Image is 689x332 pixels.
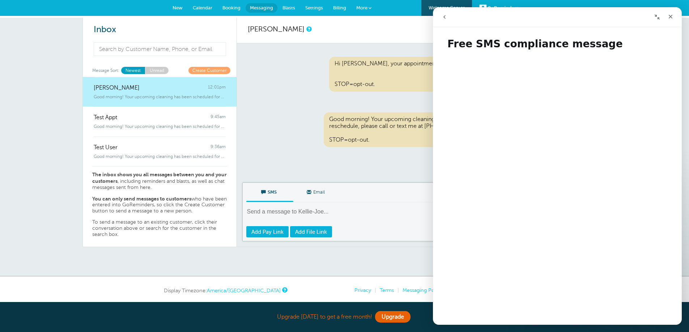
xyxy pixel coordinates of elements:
a: Privacy [354,287,371,293]
span: Blasts [282,5,295,10]
span: Booking [222,5,241,10]
a: Unread [145,67,169,74]
strong: You can only send messages to customers [92,196,191,202]
div: Appointment Reminder [253,51,590,56]
a: Messaging Policy [403,287,443,293]
span: Billing [333,5,346,10]
div: Good morning! Your upcoming cleaning has been scheduled for 12:00pm on 8/27. If you need to resch... [324,112,596,147]
a: Messaging [246,3,277,13]
span: Add Pay Link [251,229,284,235]
span: Good morning! Your upcoming cleaning has been scheduled for 12:00pm on 8/2 [94,94,226,99]
span: Message Sort: [92,67,119,74]
a: Add Pay Link [246,226,289,237]
span: [PERSON_NAME] [94,85,140,91]
p: , including reminders and blasts, as well as chat messages sent from here. [92,172,227,190]
a: [PERSON_NAME] 12:01pm Good morning! Your upcoming cleaning has been scheduled for 12:00pm on 8/2 [83,77,237,107]
span: Test Appt [94,114,117,121]
span: Good morning! Your upcoming cleaning has been scheduled for 9:45am on 8/27 [94,124,226,129]
span: Test User [94,144,118,151]
a: This is the timezone being used to display dates and times to you on this device. Click the timez... [282,288,286,292]
a: Test Appt 9:45am Good morning! Your upcoming cleaning has been scheduled for 9:45am on 8/27 [83,107,237,137]
li: | [394,287,399,293]
span: Calendar [193,5,212,10]
span: More [356,5,367,10]
strong: The inbox shows you all messages between you and your customers [92,172,227,184]
a: [PERSON_NAME] [248,25,305,33]
a: Terms [380,287,394,293]
li: | [371,287,376,293]
span: Email [299,183,335,200]
span: 12:01pm [208,85,226,91]
a: Test User 9:36am Good morning! Your upcoming cleaning has been scheduled for 8:00am on 8/27 [83,137,237,167]
div: Appointment Reminder [253,106,590,111]
div: 12:01pm | SMS [253,149,590,154]
a: Create Customer [188,67,230,74]
a: This is a history of all communications between GoReminders and your customer. [306,27,311,31]
iframe: Intercom live chat [433,7,682,325]
p: who have been entered into GoReminders, so click the Create Customer button to send a message to ... [92,196,227,214]
span: 9:45am [210,114,226,121]
p: To send a message to an existing customer, click their conversation above or search for the custo... [92,219,227,237]
span: SMS [252,183,288,200]
a: Add File Link [290,226,332,237]
div: Upgrade [DATE] to get a free month! [164,309,526,325]
span: Settings [305,5,323,10]
div: 8:58am | SMS [253,94,590,99]
span: Good morning! Your upcoming cleaning has been scheduled for 8:00am on 8/27 [94,154,226,159]
span: Add File Link [295,229,327,235]
a: America/[GEOGRAPHIC_DATA] [207,288,281,293]
div: Display Timezone: [164,287,286,294]
input: Search by Customer Name, Phone, or Email [94,42,226,56]
a: Newest [121,67,145,74]
span: New [173,5,183,10]
a: Upgrade [375,311,411,323]
h2: Inbox [94,25,226,35]
div: Hi [PERSON_NAME], your appointment with TMT Clean has been scheduled for 12:00pm on 8/28. STOP=op... [329,57,596,92]
span: 9:36am [210,144,226,151]
span: Messaging [250,5,273,10]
